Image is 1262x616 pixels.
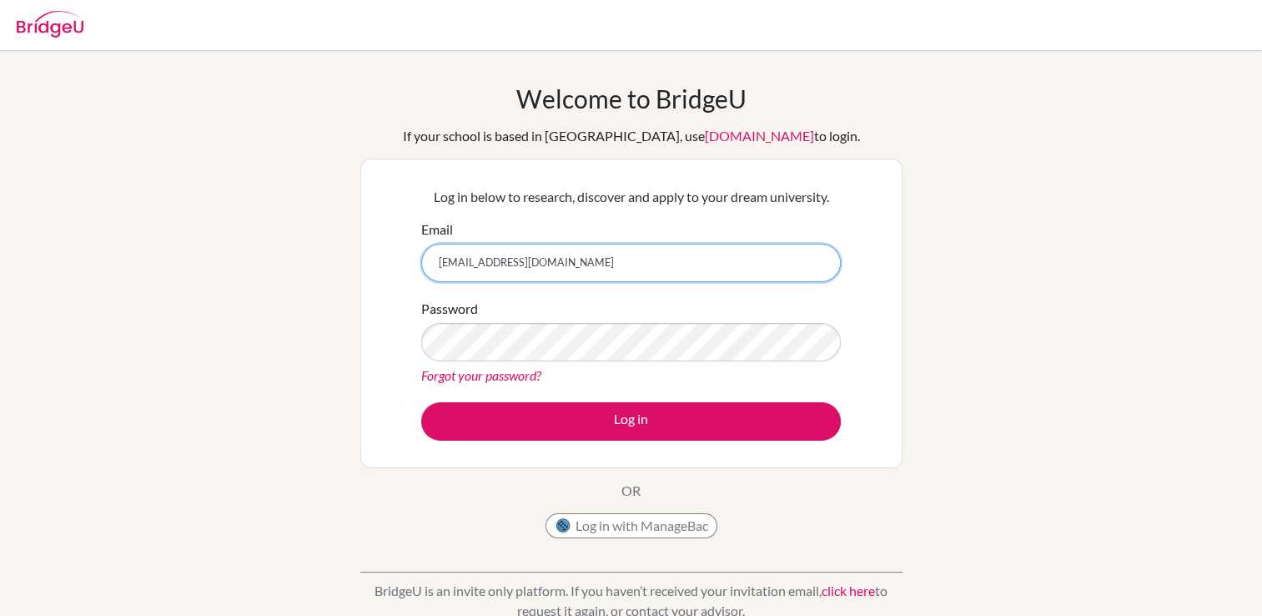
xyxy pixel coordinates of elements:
img: Bridge-U [17,11,83,38]
label: Email [421,220,453,240]
div: If your school is based in [GEOGRAPHIC_DATA], use to login. [403,126,860,146]
p: OR [621,481,641,501]
h1: Welcome to BridgeU [516,83,747,114]
p: Log in below to research, discover and apply to your dream university. [421,187,841,207]
button: Log in [421,402,841,441]
a: Forgot your password? [421,367,541,383]
a: click here [822,583,875,598]
label: Password [421,299,478,319]
a: [DOMAIN_NAME] [705,128,814,144]
button: Log in with ManageBac [546,513,717,538]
